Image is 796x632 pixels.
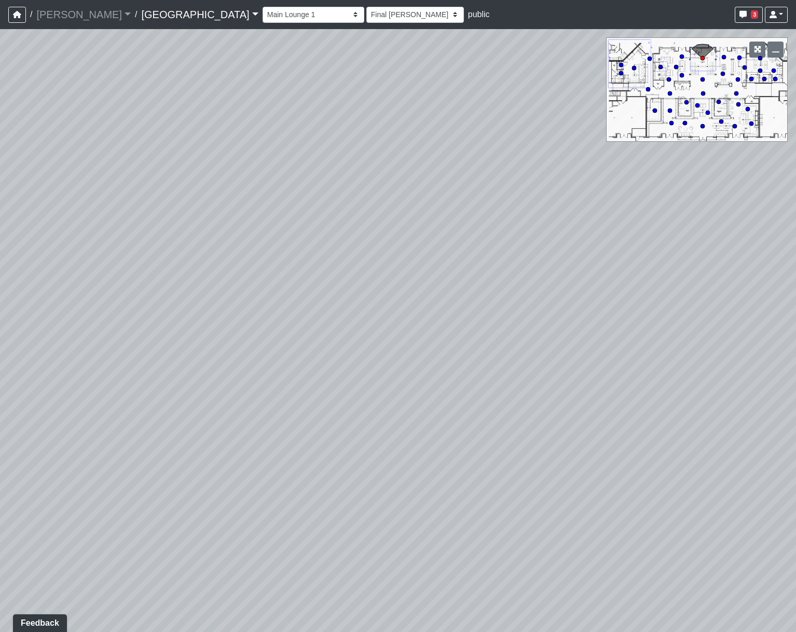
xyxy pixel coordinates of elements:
a: [PERSON_NAME] [36,4,131,25]
a: [GEOGRAPHIC_DATA] [141,4,258,25]
span: public [468,10,490,19]
span: / [131,4,141,25]
iframe: Ybug feedback widget [8,611,69,632]
span: / [26,4,36,25]
button: 3 [735,7,763,23]
span: 3 [751,10,758,19]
